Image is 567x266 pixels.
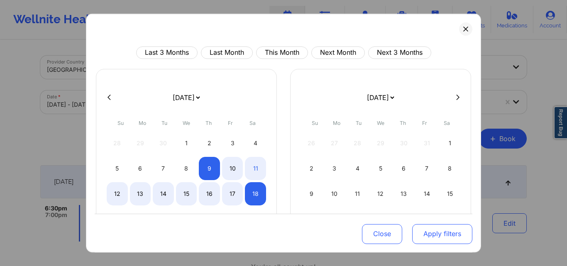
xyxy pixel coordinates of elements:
div: Mon Nov 10 2025 [324,182,345,205]
div: Sat Oct 11 2025 [245,156,266,180]
button: This Month [256,46,308,59]
div: Thu Nov 13 2025 [393,182,414,205]
div: Sat Nov 08 2025 [439,156,460,180]
abbr: Sunday [312,120,318,126]
div: Fri Oct 03 2025 [222,131,243,154]
div: Thu Oct 02 2025 [199,131,220,154]
abbr: Tuesday [356,120,362,126]
div: Thu Oct 09 2025 [199,156,220,180]
div: Wed Oct 08 2025 [176,156,197,180]
div: Thu Oct 23 2025 [199,207,220,230]
div: Tue Nov 04 2025 [347,156,368,180]
button: Last 3 Months [136,46,198,59]
div: Thu Nov 06 2025 [393,156,414,180]
div: Mon Oct 13 2025 [130,182,151,205]
div: Wed Nov 12 2025 [370,182,391,205]
div: Fri Oct 24 2025 [222,207,243,230]
button: Next 3 Months [368,46,431,59]
div: Sun Oct 05 2025 [107,156,128,180]
div: Tue Nov 11 2025 [347,182,368,205]
div: Tue Oct 14 2025 [153,182,174,205]
div: Wed Nov 05 2025 [370,156,391,180]
div: Sat Oct 25 2025 [245,207,266,230]
div: Fri Nov 07 2025 [416,156,437,180]
div: Sun Oct 19 2025 [107,207,128,230]
div: Sun Nov 02 2025 [301,156,322,180]
abbr: Friday [422,120,427,126]
div: Mon Nov 17 2025 [324,207,345,230]
div: Thu Nov 20 2025 [393,207,414,230]
div: Thu Oct 16 2025 [199,182,220,205]
div: Sun Nov 09 2025 [301,182,322,205]
div: Sat Nov 22 2025 [439,207,460,230]
abbr: Sunday [117,120,124,126]
abbr: Thursday [400,120,406,126]
abbr: Wednesday [183,120,190,126]
div: Sat Nov 01 2025 [439,131,460,154]
abbr: Saturday [444,120,450,126]
abbr: Monday [333,120,340,126]
div: Sat Oct 18 2025 [245,182,266,205]
div: Tue Oct 07 2025 [153,156,174,180]
abbr: Thursday [205,120,212,126]
abbr: Monday [139,120,146,126]
div: Wed Oct 22 2025 [176,207,197,230]
button: Next Month [311,46,365,59]
div: Wed Oct 15 2025 [176,182,197,205]
div: Fri Oct 17 2025 [222,182,243,205]
div: Tue Nov 18 2025 [347,207,368,230]
button: Last Month [201,46,253,59]
div: Sat Oct 04 2025 [245,131,266,154]
abbr: Saturday [249,120,256,126]
div: Sun Oct 12 2025 [107,182,128,205]
abbr: Tuesday [161,120,167,126]
abbr: Wednesday [377,120,384,126]
div: Mon Oct 06 2025 [130,156,151,180]
button: Apply filters [412,224,472,244]
div: Fri Nov 21 2025 [416,207,437,230]
div: Fri Oct 10 2025 [222,156,243,180]
div: Tue Oct 21 2025 [153,207,174,230]
div: Sat Nov 15 2025 [439,182,460,205]
div: Wed Nov 19 2025 [370,207,391,230]
div: Mon Nov 03 2025 [324,156,345,180]
div: Mon Oct 20 2025 [130,207,151,230]
div: Fri Nov 14 2025 [416,182,437,205]
abbr: Friday [228,120,233,126]
button: Close [362,224,402,244]
div: Wed Oct 01 2025 [176,131,197,154]
div: Sun Nov 16 2025 [301,207,322,230]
